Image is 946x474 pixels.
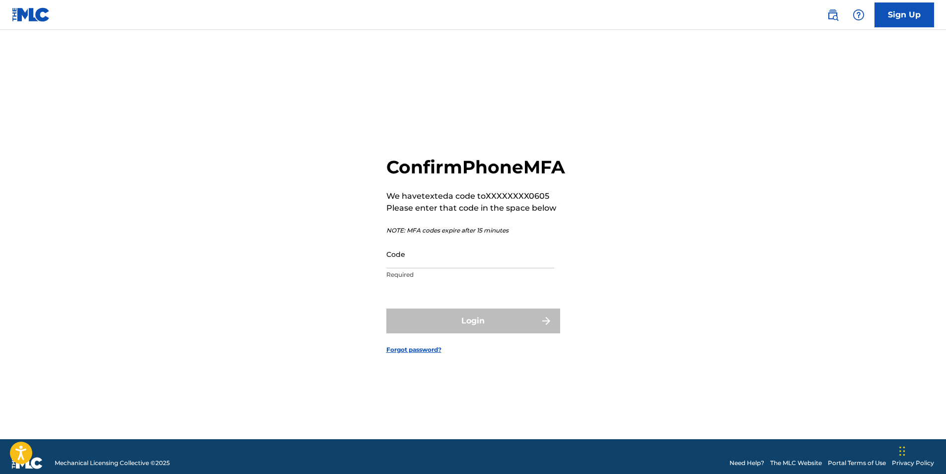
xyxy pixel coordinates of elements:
[386,156,565,178] h2: Confirm Phone MFA
[386,226,565,235] p: NOTE: MFA codes expire after 15 minutes
[853,9,865,21] img: help
[823,5,843,25] a: Public Search
[386,270,554,279] p: Required
[770,459,822,468] a: The MLC Website
[828,459,886,468] a: Portal Terms of Use
[896,426,946,474] iframe: Chat Widget
[12,457,43,469] img: logo
[874,2,934,27] a: Sign Up
[55,459,170,468] span: Mechanical Licensing Collective © 2025
[849,5,869,25] div: Help
[827,9,839,21] img: search
[729,459,764,468] a: Need Help?
[386,202,565,214] p: Please enter that code in the space below
[899,436,905,466] div: Drag
[386,345,441,354] a: Forgot password?
[892,459,934,468] a: Privacy Policy
[386,190,565,202] p: We have texted a code to XXXXXXXX0605
[12,7,50,22] img: MLC Logo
